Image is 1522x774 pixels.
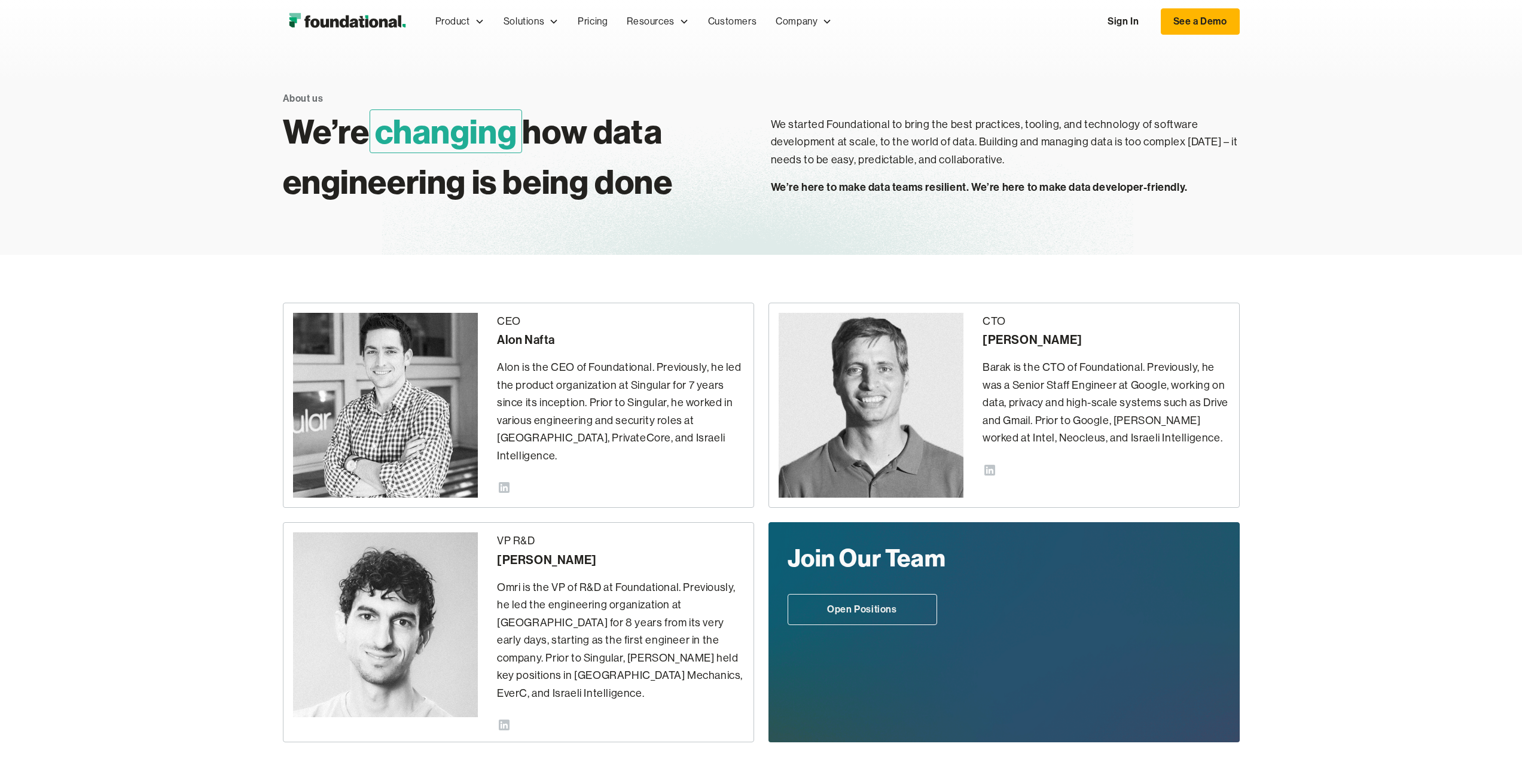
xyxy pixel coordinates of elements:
[426,2,494,41] div: Product
[497,579,744,703] p: Omri is the VP of R&D at Foundational. Previously, he led the engineering organization at [GEOGRA...
[776,14,818,29] div: Company
[504,14,544,29] div: Solutions
[766,2,841,41] div: Company
[699,2,766,41] a: Customers
[293,532,478,717] img: Omri Ildis - VP R&D
[283,10,411,33] a: home
[779,313,963,498] img: Barak Forgoun - CTO
[283,91,324,106] div: About us
[497,532,744,550] div: VP R&D
[370,109,523,153] span: changing
[494,2,568,41] div: Solutions
[617,2,698,41] div: Resources
[983,359,1230,447] p: Barak is the CTO of Foundational. Previously, he was a Senior Staff Engineer at Google, working o...
[283,106,752,207] h1: We’re how data engineering is being done
[497,330,744,349] div: Alon Nafta
[435,14,470,29] div: Product
[293,313,478,498] img: Alon Nafta - CEO
[497,550,744,569] div: [PERSON_NAME]
[568,2,617,41] a: Pricing
[788,594,937,625] a: Open Positions
[283,10,411,33] img: Foundational Logo
[771,116,1240,169] p: We started Foundational to bring the best practices, tooling, and technology of software developm...
[497,313,744,331] div: CEO
[771,178,1240,196] p: We’re here to make data teams resilient. We’re here to make data developer-friendly.
[983,330,1230,349] div: [PERSON_NAME]
[1161,8,1240,35] a: See a Demo
[627,14,674,29] div: Resources
[788,541,1036,575] div: Join Our Team
[1096,9,1151,34] a: Sign In
[497,359,744,465] p: Alon is the CEO of Foundational. Previously, he led the product organization at Singular for 7 ye...
[983,313,1230,331] div: CTO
